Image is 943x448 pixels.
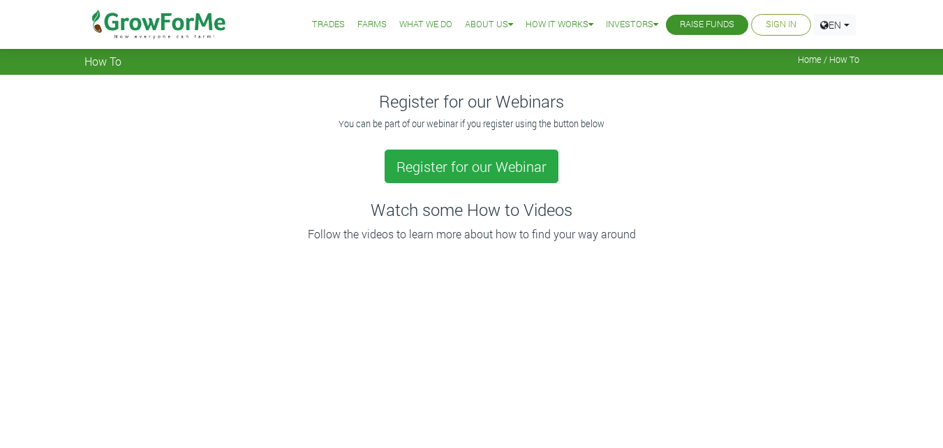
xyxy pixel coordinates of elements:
span: Home / How To [798,55,859,65]
a: About Us [465,17,513,32]
a: Raise Funds [680,17,734,32]
a: What We Do [399,17,452,32]
a: Register for our Webinar [385,150,558,183]
p: You can be part of our webinar if you register using the button below [87,117,857,131]
span: How To [84,55,121,68]
a: EN [814,14,856,36]
a: Farms [357,17,387,32]
a: Trades [312,17,345,32]
h4: Register for our Webinars [84,92,859,112]
p: Follow the videos to learn more about how to find your way around [87,226,857,243]
a: Investors [606,17,658,32]
a: Sign In [766,17,796,32]
h4: Watch some How to Videos [84,200,859,220]
a: How it Works [526,17,593,32]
